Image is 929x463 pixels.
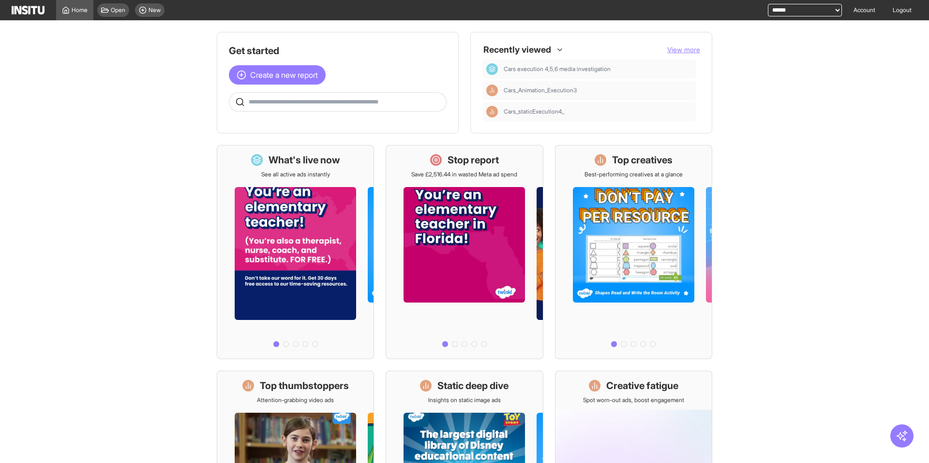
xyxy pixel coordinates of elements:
[667,45,700,55] button: View more
[504,65,611,73] span: Cars execution 4,5,6 media investigation
[486,85,498,96] div: Insights
[149,6,161,14] span: New
[250,69,318,81] span: Create a new report
[72,6,88,14] span: Home
[269,153,340,167] h1: What's live now
[437,379,509,392] h1: Static deep dive
[504,87,577,94] span: Cars_Animation_Execution3
[504,108,692,116] span: Cars_staticExecution4_
[667,45,700,54] span: View more
[504,108,564,116] span: Cars_staticExecution4_
[260,379,349,392] h1: Top thumbstoppers
[386,145,543,359] a: Stop reportSave £2,516.44 in wasted Meta ad spend
[12,6,45,14] img: Logo
[261,171,330,178] p: See all active ads instantly
[257,396,334,404] p: Attention-grabbing video ads
[229,44,447,58] h1: Get started
[486,106,498,117] div: Insights
[448,153,499,167] h1: Stop report
[504,65,692,73] span: Cars execution 4,5,6 media investigation
[428,396,501,404] p: Insights on static image ads
[555,145,712,359] a: Top creativesBest-performing creatives at a glance
[111,6,125,14] span: Open
[612,153,673,167] h1: Top creatives
[584,171,683,178] p: Best-performing creatives at a glance
[411,171,517,178] p: Save £2,516.44 in wasted Meta ad spend
[486,63,498,75] div: Dashboard
[229,65,326,85] button: Create a new report
[217,145,374,359] a: What's live nowSee all active ads instantly
[504,87,692,94] span: Cars_Animation_Execution3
